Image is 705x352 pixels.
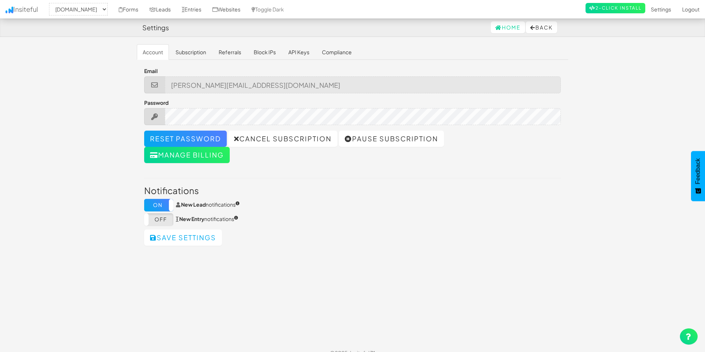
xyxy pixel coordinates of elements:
[339,131,444,147] a: Pause subscription
[586,3,645,13] a: 2-Click Install
[491,21,525,33] a: Home
[695,158,701,184] span: Feedback
[526,21,557,33] button: Back
[248,44,282,60] a: Block IPs
[176,215,238,222] span: notifications
[144,199,173,211] label: On
[144,230,222,246] button: Save settings
[144,67,158,75] label: Email
[144,99,169,106] label: Password
[282,44,315,60] a: API Keys
[137,44,169,60] a: Account
[144,147,230,163] button: Manage billing
[165,76,561,93] input: john@doe.com
[179,215,204,222] strong: New Entry
[144,186,561,195] h3: Notifications
[213,44,247,60] a: Referrals
[144,131,227,147] a: Reset password
[142,24,169,31] h4: Settings
[170,44,212,60] a: Subscription
[316,44,358,60] a: Compliance
[6,7,13,13] img: icon.png
[181,201,206,208] strong: New Lead
[144,213,173,226] label: Off
[228,131,337,147] a: Cancel subscription
[176,201,240,208] span: notifications
[691,151,705,201] button: Feedback - Show survey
